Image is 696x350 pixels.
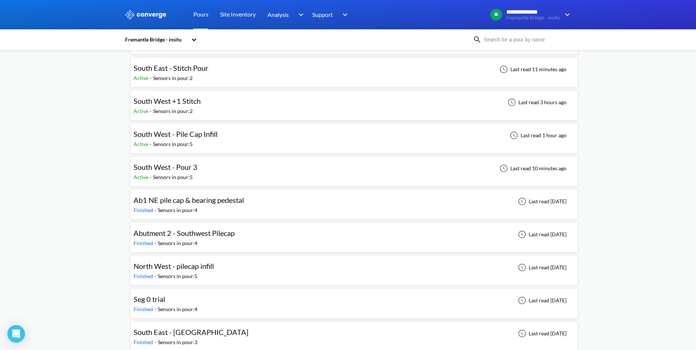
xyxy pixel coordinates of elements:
[134,306,154,312] span: Finished
[134,141,150,147] span: Active
[130,198,578,204] a: Ab1 NE pile cap & bearing pedestalFinished-Sensors in pour:4Last read [DATE]
[153,74,193,82] div: Sensors in pour: 2
[158,239,197,247] div: Sensors in pour: 4
[514,197,569,206] div: Last read [DATE]
[130,99,578,105] a: South West +1 StitchActive-Sensors in pour:2Last read 3 hours ago
[134,96,201,105] span: South West +1 Stitch
[154,339,158,345] span: -
[134,174,150,180] span: Active
[514,296,569,305] div: Last read [DATE]
[312,10,333,19] span: Support
[158,338,197,346] div: Sensors in pour: 3
[130,132,578,138] a: South West - Pile Cap InfillActive-Sensors in pour:5Last read 1 hour ago
[134,207,154,213] span: Finished
[158,206,197,214] div: Sensors in pour: 4
[506,15,560,21] span: Fremantle Bridge - insitu
[267,10,289,19] span: Analysis
[134,262,214,270] span: North West - pilecap infill
[134,108,150,114] span: Active
[294,10,305,19] img: downArrow.svg
[134,339,154,345] span: Finished
[158,305,197,313] div: Sensors in pour: 4
[150,141,153,147] span: -
[134,229,235,237] span: Abutment 2 - Southwest Pilecap
[130,231,578,237] a: Abutment 2 - Southwest PilecapFinished-Sensors in pour:4Last read [DATE]
[158,272,197,280] div: Sensors in pour: 5
[134,295,165,303] span: Seg 0 trial
[130,165,578,171] a: South West - Pour 3Active-Sensors in pour:5Last read 10 minutes ago
[150,174,153,180] span: -
[130,297,578,303] a: Seg 0 trialFinished-Sensors in pour:4Last read [DATE]
[154,273,158,279] span: -
[560,10,572,19] img: downArrow.svg
[496,164,569,173] div: Last read 10 minutes ago
[124,10,167,19] img: logo_ewhite.svg
[150,75,153,81] span: -
[134,273,154,279] span: Finished
[134,196,244,204] span: Ab1 NE pile cap & bearing pedestal
[506,131,569,140] div: Last read 1 hour ago
[134,75,150,81] span: Active
[154,306,158,312] span: -
[130,264,578,270] a: North West - pilecap infillFinished-Sensors in pour:5Last read [DATE]
[514,230,569,239] div: Last read [DATE]
[514,329,569,338] div: Last read [DATE]
[134,63,208,72] span: South East - Stitch Pour
[504,98,569,107] div: Last read 3 hours ago
[134,328,248,336] span: South East - [GEOGRAPHIC_DATA]
[154,240,158,246] span: -
[338,10,350,19] img: downArrow.svg
[496,65,569,74] div: Last read 11 minutes ago
[514,263,569,272] div: Last read [DATE]
[134,163,197,171] span: South West - Pour 3
[134,240,154,246] span: Finished
[7,325,25,343] div: Open Intercom Messenger
[153,140,193,148] div: Sensors in pour: 5
[134,130,218,138] span: South West - Pile Cap Infill
[482,36,571,44] input: Search for a pour by name
[153,107,193,115] div: Sensors in pour: 2
[130,66,578,72] a: South East - Stitch PourActive-Sensors in pour:2Last read 11 minutes ago
[150,108,153,114] span: -
[473,35,482,44] img: icon-search.svg
[154,207,158,213] span: -
[130,330,578,336] a: South East - [GEOGRAPHIC_DATA]Finished-Sensors in pour:3Last read [DATE]
[153,173,193,181] div: Sensors in pour: 5
[124,36,187,44] div: Fremantle Bridge - insitu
